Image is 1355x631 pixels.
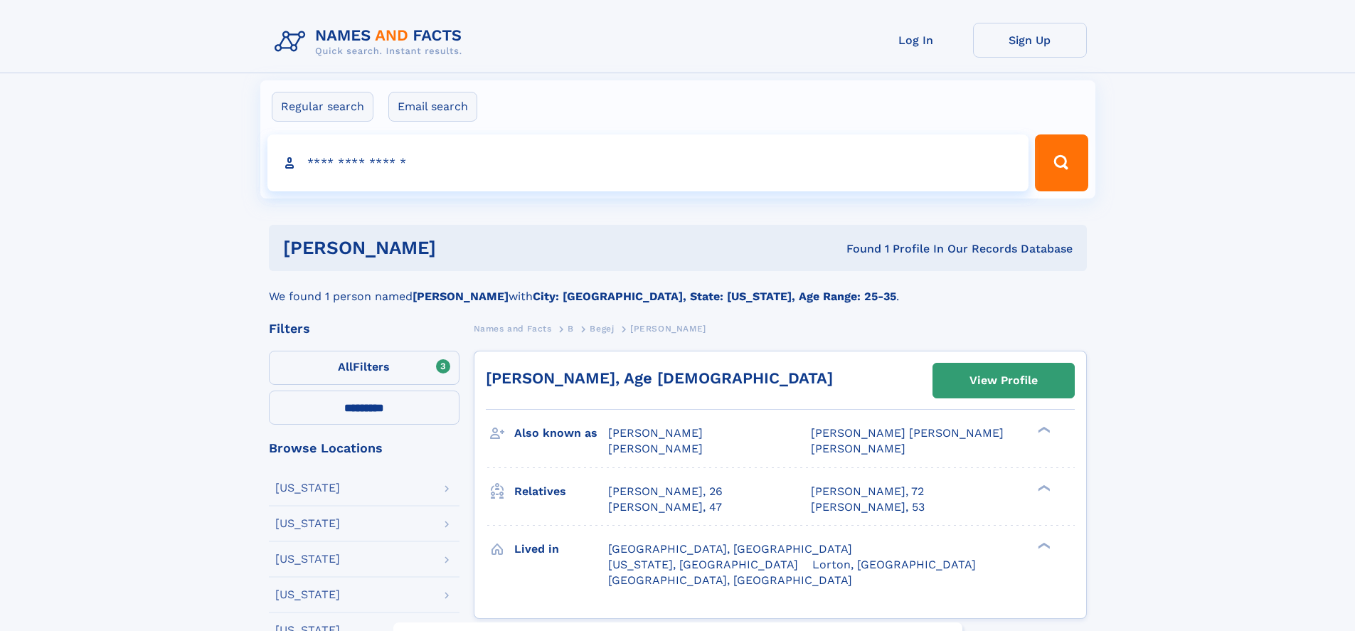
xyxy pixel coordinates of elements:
div: [US_STATE] [275,482,340,494]
a: Begej [590,319,614,337]
a: Names and Facts [474,319,552,337]
div: View Profile [969,364,1038,397]
a: [PERSON_NAME], 72 [811,484,924,499]
span: [US_STATE], [GEOGRAPHIC_DATA] [608,558,798,571]
a: Sign Up [973,23,1087,58]
div: We found 1 person named with . [269,271,1087,305]
a: [PERSON_NAME], 53 [811,499,925,515]
h3: Lived in [514,537,608,561]
label: Filters [269,351,459,385]
span: [GEOGRAPHIC_DATA], [GEOGRAPHIC_DATA] [608,542,852,556]
b: City: [GEOGRAPHIC_DATA], State: [US_STATE], Age Range: 25-35 [533,290,896,303]
div: Filters [269,322,459,335]
span: Begej [590,324,614,334]
div: ❯ [1034,541,1051,550]
b: [PERSON_NAME] [413,290,509,303]
div: ❯ [1034,483,1051,492]
span: B [568,324,574,334]
a: Log In [859,23,973,58]
span: [PERSON_NAME] [811,442,905,455]
input: search input [267,134,1029,191]
h3: Relatives [514,479,608,504]
div: [US_STATE] [275,553,340,565]
span: [PERSON_NAME] [608,442,703,455]
div: Browse Locations [269,442,459,455]
span: All [338,360,353,373]
a: [PERSON_NAME], 47 [608,499,722,515]
h3: Also known as [514,421,608,445]
button: Search Button [1035,134,1088,191]
span: [PERSON_NAME] [608,426,703,440]
div: [US_STATE] [275,589,340,600]
label: Regular search [272,92,373,122]
h1: [PERSON_NAME] [283,239,642,257]
span: [GEOGRAPHIC_DATA], [GEOGRAPHIC_DATA] [608,573,852,587]
span: [PERSON_NAME] [PERSON_NAME] [811,426,1004,440]
a: B [568,319,574,337]
div: [US_STATE] [275,518,340,529]
div: Found 1 Profile In Our Records Database [641,241,1073,257]
label: Email search [388,92,477,122]
div: ❯ [1034,425,1051,435]
a: [PERSON_NAME], Age [DEMOGRAPHIC_DATA] [486,369,833,387]
span: Lorton, [GEOGRAPHIC_DATA] [812,558,976,571]
span: [PERSON_NAME] [630,324,706,334]
a: View Profile [933,364,1074,398]
img: Logo Names and Facts [269,23,474,61]
a: [PERSON_NAME], 26 [608,484,723,499]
